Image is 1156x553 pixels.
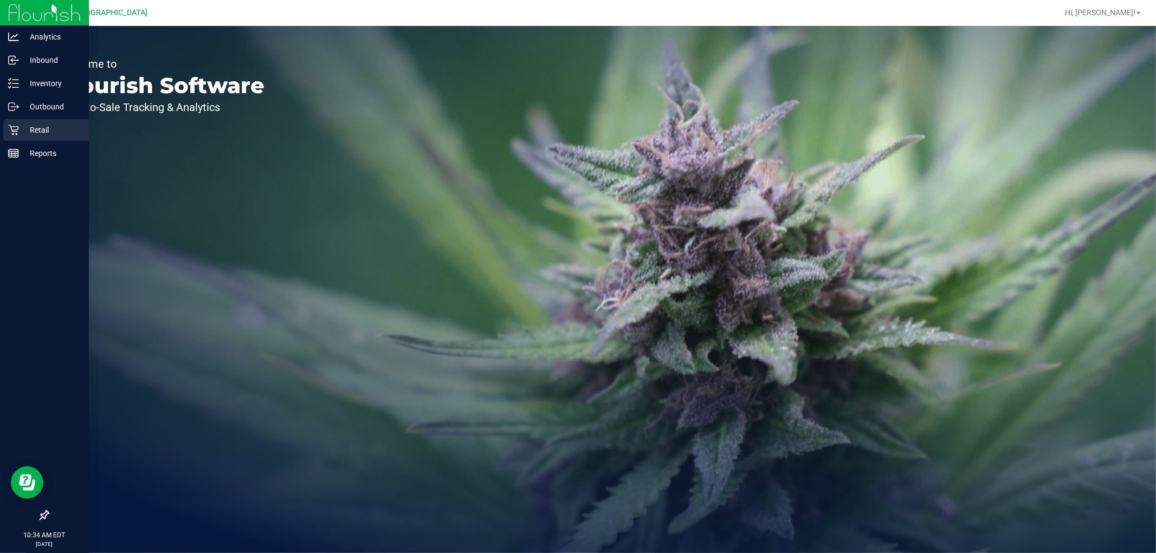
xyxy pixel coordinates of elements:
[11,466,43,499] iframe: Resource center
[19,147,84,160] p: Reports
[59,102,264,113] p: Seed-to-Sale Tracking & Analytics
[5,530,84,540] p: 10:34 AM EDT
[8,125,19,135] inline-svg: Retail
[19,30,84,43] p: Analytics
[8,55,19,66] inline-svg: Inbound
[59,75,264,96] p: Flourish Software
[19,54,84,67] p: Inbound
[19,100,84,113] p: Outbound
[8,31,19,42] inline-svg: Analytics
[8,78,19,89] inline-svg: Inventory
[8,148,19,159] inline-svg: Reports
[19,77,84,90] p: Inventory
[5,540,84,548] p: [DATE]
[59,58,264,69] p: Welcome to
[1065,8,1135,17] span: Hi, [PERSON_NAME]!
[8,101,19,112] inline-svg: Outbound
[74,8,148,17] span: [GEOGRAPHIC_DATA]
[19,123,84,136] p: Retail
